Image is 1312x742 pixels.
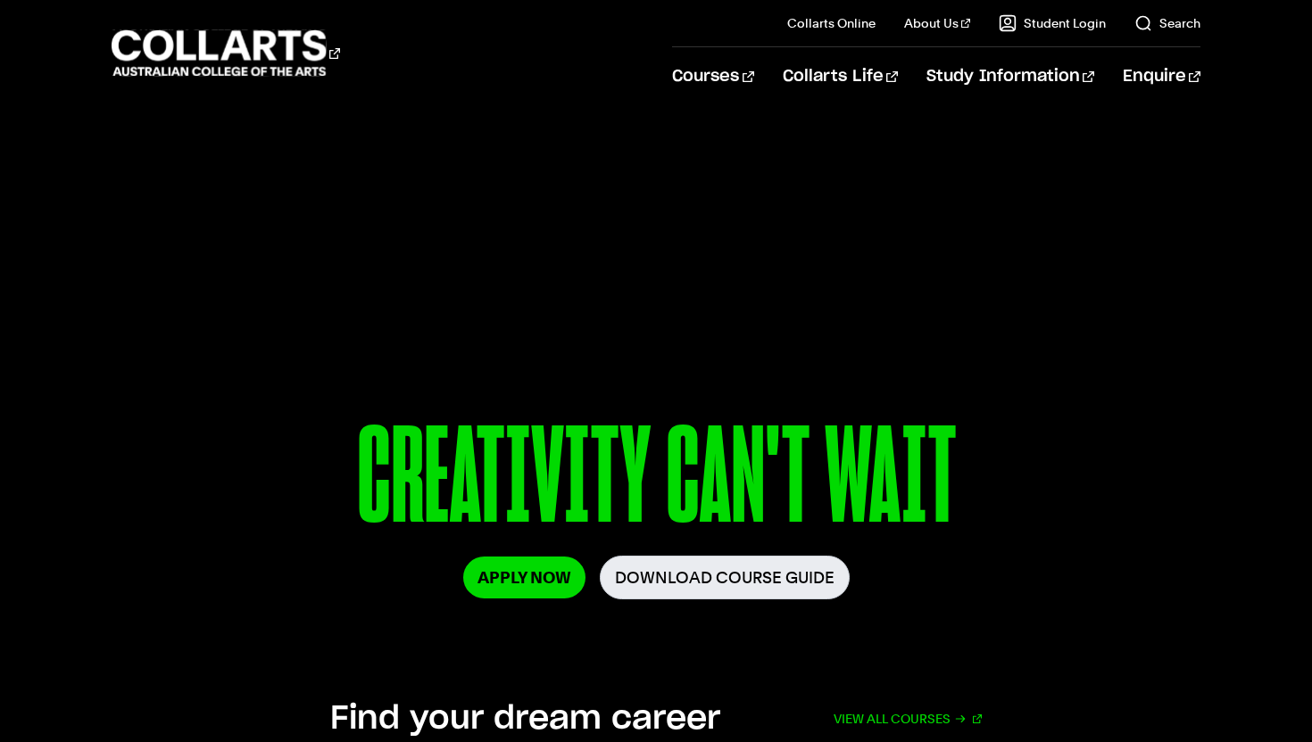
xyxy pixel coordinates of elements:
[926,47,1094,106] a: Study Information
[125,408,1187,556] p: CREATIVITY CAN'T WAIT
[463,556,585,598] a: Apply Now
[783,47,898,106] a: Collarts Life
[112,28,340,78] div: Go to homepage
[834,699,982,738] a: View all courses
[999,14,1106,32] a: Student Login
[1134,14,1200,32] a: Search
[330,699,720,738] h2: Find your dream career
[1123,47,1200,106] a: Enquire
[672,47,753,106] a: Courses
[787,14,876,32] a: Collarts Online
[600,556,850,599] a: Download Course Guide
[904,14,970,32] a: About Us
